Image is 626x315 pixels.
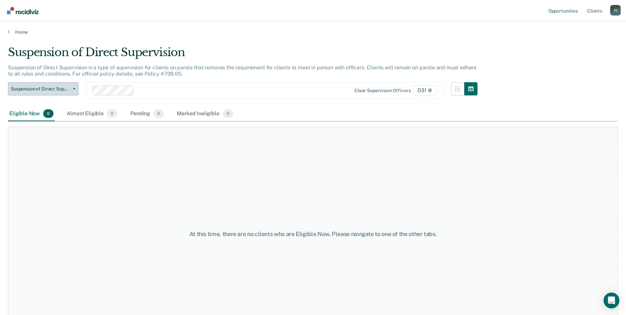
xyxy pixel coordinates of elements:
[8,46,478,64] div: Suspension of Direct Supervision
[161,230,466,238] div: At this time, there are no clients who are Eligible Now. Please navigate to one of the other tabs.
[610,5,621,16] button: Profile dropdown button
[7,7,39,14] img: Recidiviz
[129,107,165,121] div: Pending0
[223,109,233,118] span: 0
[8,64,477,77] p: Suspension of Direct Supervision is a type of supervision for clients on parole that removes the ...
[176,107,234,121] div: Marked Ineligible0
[610,5,621,16] div: J V
[354,88,411,93] div: Clear supervision officers
[413,85,436,96] span: D31
[107,109,117,118] span: 0
[8,107,55,121] div: Eligible Now0
[11,86,70,92] span: Suspension of Direct Supervision
[43,109,53,118] span: 0
[604,293,619,308] div: Open Intercom Messenger
[153,109,164,118] span: 0
[8,29,618,35] a: Home
[65,107,118,121] div: Almost Eligible0
[8,82,79,95] button: Suspension of Direct Supervision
